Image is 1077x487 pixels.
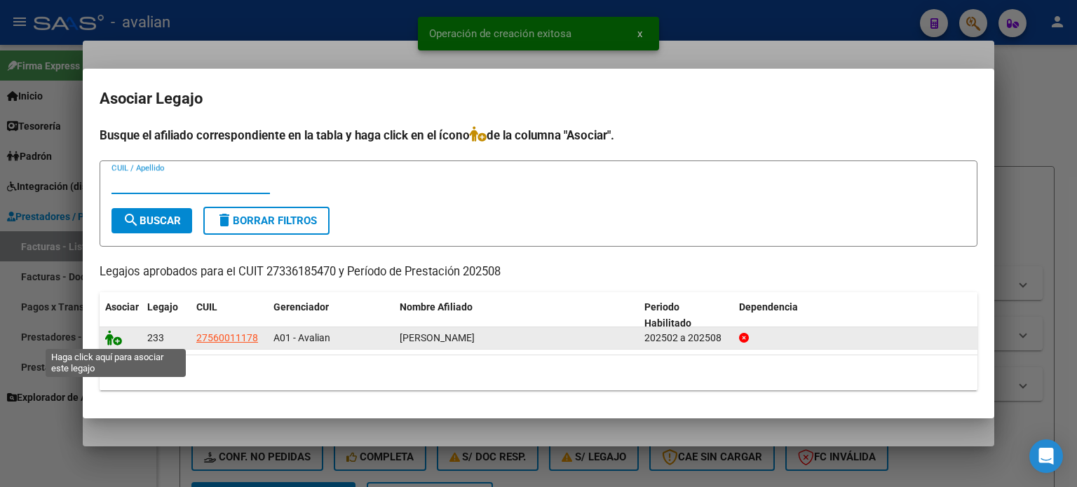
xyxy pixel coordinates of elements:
span: 27560011178 [196,332,258,343]
span: Borrar Filtros [216,214,317,227]
span: Dependencia [739,301,798,313]
span: Legajo [147,301,178,313]
button: Borrar Filtros [203,207,330,235]
button: Buscar [111,208,192,233]
span: Buscar [123,214,181,227]
div: 202502 a 202508 [644,330,728,346]
div: Open Intercom Messenger [1029,439,1063,473]
div: 1 registros [100,355,977,390]
mat-icon: delete [216,212,233,228]
span: A01 - Avalian [273,332,330,343]
datatable-header-cell: Gerenciador [268,292,394,338]
datatable-header-cell: Legajo [142,292,191,338]
span: Periodo Habilitado [644,301,691,329]
span: 233 [147,332,164,343]
span: RUIZ MAIA JUSTINA [400,332,475,343]
span: Asociar [105,301,139,313]
h2: Asociar Legajo [100,85,977,112]
p: Legajos aprobados para el CUIT 27336185470 y Período de Prestación 202508 [100,263,977,281]
span: CUIL [196,301,217,313]
datatable-header-cell: CUIL [191,292,268,338]
datatable-header-cell: Dependencia [733,292,978,338]
span: Gerenciador [273,301,329,313]
mat-icon: search [123,212,140,228]
h4: Busque el afiliado correspondiente en la tabla y haga click en el ícono de la columna "Asociar". [100,126,977,144]
span: Nombre Afiliado [400,301,473,313]
datatable-header-cell: Nombre Afiliado [394,292,639,338]
datatable-header-cell: Periodo Habilitado [639,292,733,338]
datatable-header-cell: Asociar [100,292,142,338]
